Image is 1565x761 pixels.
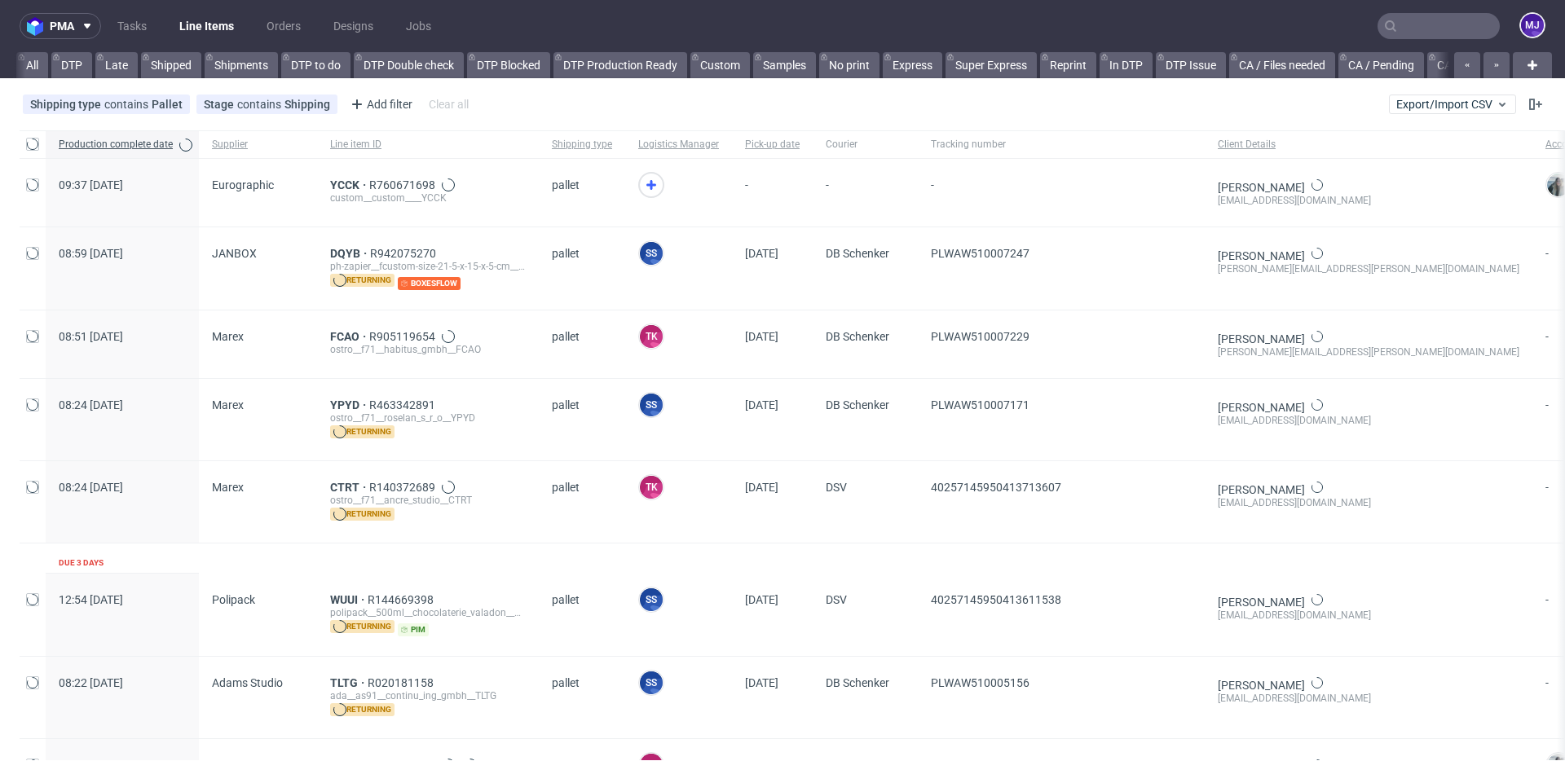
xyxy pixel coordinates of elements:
a: [PERSON_NAME] [1218,332,1305,345]
figcaption: SS [640,588,663,611]
span: [DATE] [745,330,778,343]
figcaption: MJ [1521,14,1544,37]
span: Marex [212,481,244,494]
span: pim [398,623,429,636]
figcaption: SS [640,671,663,694]
span: - [931,178,1192,207]
span: contains [104,98,152,111]
a: [PERSON_NAME] [1218,249,1305,262]
div: ostro__f71__ancre_studio__CTRT [330,494,526,507]
span: returning [330,620,395,633]
div: ostro__f71__habitus_gmbh__FCAO [330,343,526,356]
span: Export/Import CSV [1396,98,1509,111]
a: R760671698 [369,178,439,191]
div: Add filter [344,91,416,117]
span: pallet [552,178,612,207]
a: Express [883,52,942,78]
div: ada__as91__continu_ing_gmbh__TLTG [330,689,526,702]
a: [PERSON_NAME] [1218,401,1305,414]
a: Custom [690,52,750,78]
a: CA / Rejected [1427,52,1514,78]
figcaption: SS [640,242,663,265]
span: pallet [552,481,612,523]
span: Marex [212,330,244,343]
a: Reprint [1040,52,1096,78]
a: R942075270 [370,247,439,260]
a: YPYD [330,398,369,411]
a: Shipped [141,52,201,78]
a: YCCK [330,178,369,191]
span: returning [330,274,395,287]
span: returning [330,508,395,521]
a: WUUI [330,593,368,606]
a: [PERSON_NAME] [1218,596,1305,609]
span: DSV [826,481,905,523]
a: DTP [51,52,92,78]
a: No print [819,52,879,78]
a: Jobs [396,13,441,39]
span: Stage [204,98,237,111]
div: Due 3 days [59,556,104,570]
a: TLTG [330,676,368,689]
span: Shipping type [552,138,612,152]
span: 09:37 [DATE] [59,178,123,191]
span: Shipping type [30,98,104,111]
span: Supplier [212,138,304,152]
span: 08:51 [DATE] [59,330,123,343]
span: [DATE] [745,593,778,606]
a: Shipments [205,52,278,78]
a: DTP Double check [354,52,464,78]
img: logo [27,17,50,36]
span: 40257145950413611538 [931,593,1061,606]
span: returning [330,425,395,438]
span: pma [50,20,74,32]
span: [DATE] [745,398,778,411]
span: 08:24 [DATE] [59,398,123,411]
div: polipack__500ml__chocolaterie_valadon__WUUI [330,606,526,619]
a: DTP to do [281,52,350,78]
span: DB Schenker [826,398,905,441]
div: custom__custom____YCCK [330,191,526,205]
div: [PERSON_NAME][EMAIL_ADDRESS][PERSON_NAME][DOMAIN_NAME] [1218,345,1519,359]
span: [DATE] [745,481,778,494]
span: 12:54 [DATE] [59,593,123,606]
div: Shipping [284,98,330,111]
span: JANBOX [212,247,257,260]
a: Orders [257,13,311,39]
div: [EMAIL_ADDRESS][DOMAIN_NAME] [1218,609,1519,622]
div: Clear all [425,93,472,116]
span: pallet [552,247,612,290]
figcaption: SS [640,394,663,416]
span: R140372689 [369,481,439,494]
span: PLWAW510007247 [931,247,1029,260]
div: Pallet [152,98,183,111]
div: [EMAIL_ADDRESS][DOMAIN_NAME] [1218,496,1519,509]
span: 08:22 [DATE] [59,676,123,689]
div: [EMAIL_ADDRESS][DOMAIN_NAME] [1218,194,1519,207]
div: ph-zapier__fcustom-size-21-5-x-15-x-5-cm__jacob_ug_haftungsbeschrankt__DQYB [330,260,526,273]
span: DB Schenker [826,676,905,719]
a: Tasks [108,13,156,39]
a: CTRT [330,481,369,494]
a: DTP Production Ready [553,52,687,78]
a: Super Express [946,52,1037,78]
span: 08:59 [DATE] [59,247,123,260]
button: pma [20,13,101,39]
a: FCAO [330,330,369,343]
figcaption: TK [640,325,663,348]
a: R020181158 [368,676,437,689]
span: Polipack [212,593,255,606]
span: returning [330,703,395,716]
a: CA / Pending [1338,52,1424,78]
span: pallet [552,676,612,719]
a: Late [95,52,138,78]
a: CA / Files needed [1229,52,1335,78]
span: PLWAW510007229 [931,330,1029,343]
span: Logistics Manager [638,138,719,152]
